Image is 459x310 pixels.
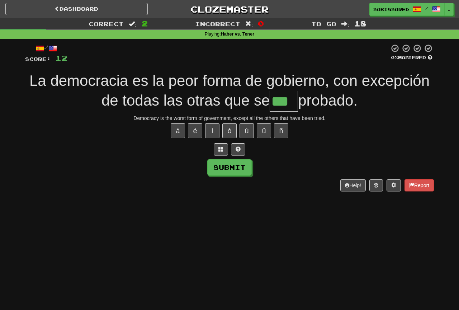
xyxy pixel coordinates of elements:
button: Switch sentence to multiple choice alt+p [214,143,228,156]
a: Dashboard [5,3,148,15]
strong: Haber vs. Tener [221,32,255,37]
button: ü [257,123,271,138]
span: 12 [55,54,67,63]
span: / [425,6,429,11]
span: : [341,21,349,27]
span: Score: [25,56,51,62]
span: 2 [142,19,148,28]
div: Mastered [389,55,434,61]
button: ú [240,123,254,138]
a: sobigsored / [369,3,445,16]
span: 18 [354,19,366,28]
button: Single letter hint - you only get 1 per sentence and score half the points! alt+h [231,143,245,156]
span: Correct [89,20,124,27]
span: La democracia es la peor forma de gobierno, con excepción de todas las otras que se [29,72,430,109]
span: : [129,21,137,27]
span: sobigsored [373,6,409,13]
button: Submit [207,159,252,176]
span: 0 % [391,55,398,60]
span: Incorrect [195,20,240,27]
button: Report [404,179,434,191]
div: / [25,44,67,53]
span: probado. [298,92,358,109]
button: é [188,123,202,138]
button: í [205,123,219,138]
span: 0 [258,19,264,28]
button: ñ [274,123,288,138]
span: : [245,21,253,27]
button: Help! [340,179,366,191]
button: á [171,123,185,138]
button: ó [222,123,237,138]
div: Democracy is the worst form of government, except all the others that have been tried. [25,115,434,122]
a: Clozemaster [158,3,301,15]
span: To go [311,20,336,27]
button: Round history (alt+y) [369,179,383,191]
